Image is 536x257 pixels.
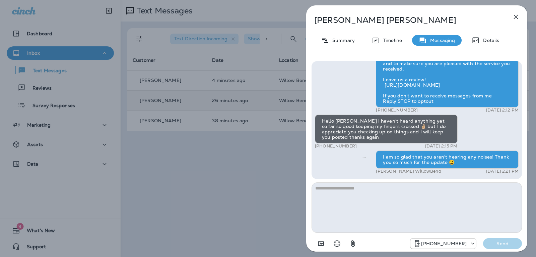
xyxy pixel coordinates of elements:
[376,108,418,113] p: [PHONE_NUMBER]
[380,38,402,43] p: Timeline
[480,38,499,43] p: Details
[314,15,497,25] p: [PERSON_NAME] [PERSON_NAME]
[410,240,476,248] div: +1 (813) 497-4455
[376,169,441,174] p: [PERSON_NAME] WillowBend
[425,143,458,149] p: [DATE] 2:15 PM
[315,143,357,149] p: [PHONE_NUMBER]
[376,41,519,108] div: Hello [PERSON_NAME], Hope all is well! This is [PERSON_NAME] from Willow Bend Automotive. I wante...
[376,151,519,169] div: I am so glad that you aren't hearing any noises! Thank you so much for the update 😃
[486,169,519,174] p: [DATE] 2:21 PM
[486,108,519,113] p: [DATE] 2:12 PM
[330,237,344,250] button: Select an emoji
[329,38,355,43] p: Summary
[314,237,328,250] button: Add in a premade template
[315,115,458,143] div: Hello [PERSON_NAME] I haven't heard anything yet so far so good keeping my fingers crossed 🤞🏼 but...
[421,241,467,246] p: [PHONE_NUMBER]
[427,38,455,43] p: Messaging
[362,154,366,160] span: Sent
